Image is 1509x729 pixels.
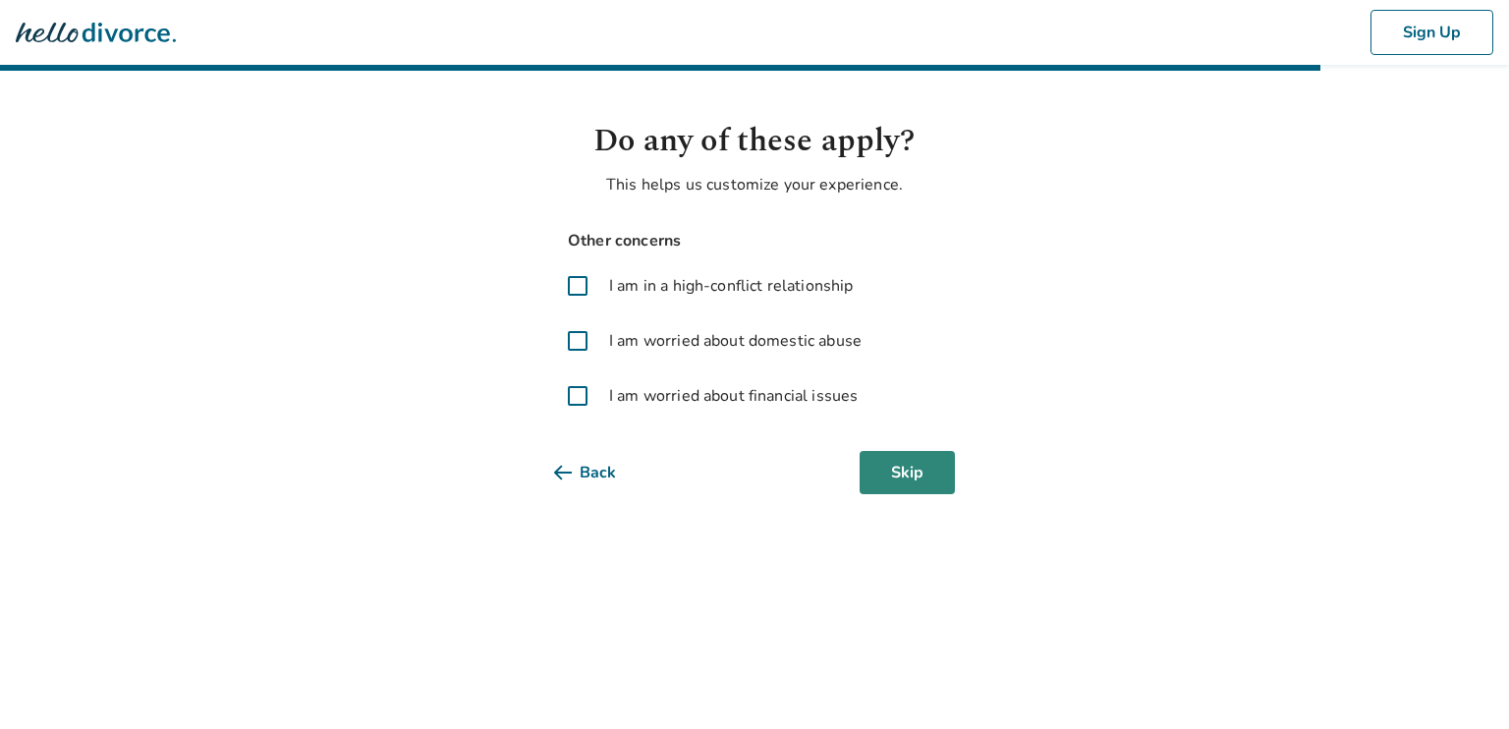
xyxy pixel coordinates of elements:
[1370,10,1493,55] button: Sign Up
[609,329,862,353] span: I am worried about domestic abuse
[1411,635,1509,729] iframe: Chat Widget
[609,384,858,408] span: I am worried about financial issues
[554,173,955,196] p: This helps us customize your experience.
[554,118,955,165] h1: Do any of these apply?
[554,228,955,254] span: Other concerns
[554,451,647,494] button: Back
[860,451,955,494] button: Skip
[609,274,853,298] span: I am in a high-conflict relationship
